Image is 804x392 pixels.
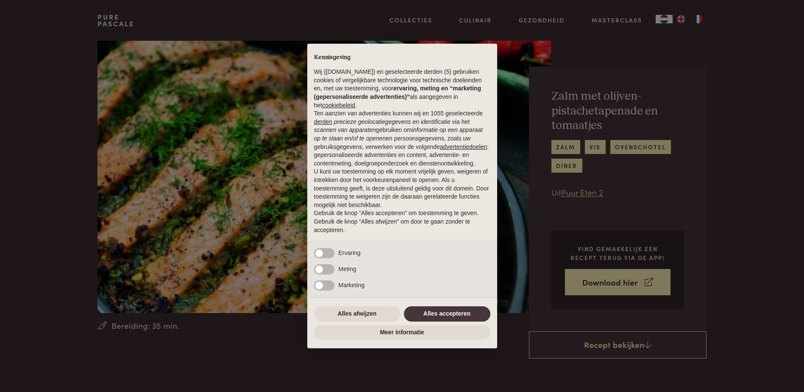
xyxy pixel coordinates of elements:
[314,85,481,100] strong: ervaring, meting en “marketing (gepersonaliseerde advertenties)”
[404,306,490,322] button: Alles accepteren
[339,282,364,288] span: Marketing
[314,325,490,340] button: Meer informatie
[339,266,356,272] span: Meting
[314,118,470,134] em: precieze geolocatiegegevens en identificatie via het scannen van apparaten
[314,54,490,62] h2: Kennisgeving
[314,109,490,168] p: Ten aanzien van advertenties kunnen wij en 1055 geselecteerde gebruiken om en persoonsgegevens, z...
[314,209,490,234] p: Gebruik de knop “Alles accepteren” om toestemming te geven. Gebruik de knop “Alles afwijzen” om d...
[314,126,483,142] em: informatie op een apparaat op te slaan en/of te openen
[314,168,490,209] p: U kunt uw toestemming op elk moment vrijelijk geven, weigeren of intrekken door het voorkeurenpan...
[440,143,487,151] button: advertentiedoelen
[314,306,401,322] button: Alles afwijzen
[339,249,361,256] span: Ervaring
[314,68,490,109] p: Wij ([DOMAIN_NAME]) en geselecteerde derden (5) gebruiken cookies of vergelijkbare technologie vo...
[322,102,355,109] a: cookiebeleid
[314,118,333,126] button: derden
